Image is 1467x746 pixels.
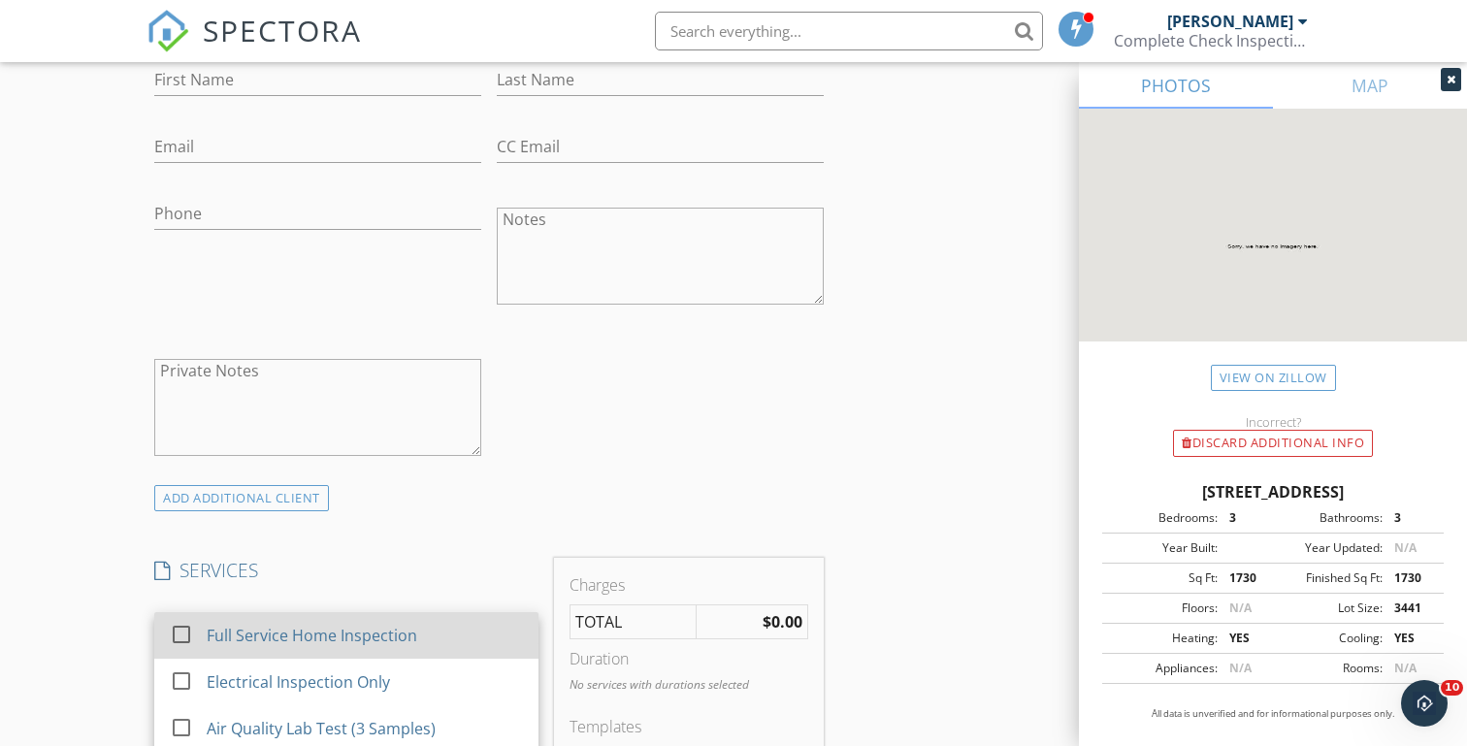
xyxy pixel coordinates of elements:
[1108,630,1218,647] div: Heating:
[1273,539,1383,557] div: Year Updated:
[1383,630,1438,647] div: YES
[1173,430,1373,457] div: Discard Additional info
[1229,660,1252,676] span: N/A
[208,717,437,740] div: Air Quality Lab Test (3 Samples)
[208,670,391,694] div: Electrical Inspection Only
[1394,660,1417,676] span: N/A
[1108,539,1218,557] div: Year Built:
[1441,680,1463,696] span: 10
[1401,680,1448,727] iframe: Intercom live chat
[154,485,329,511] div: ADD ADDITIONAL client
[1079,62,1273,109] a: PHOTOS
[1211,365,1336,391] a: View on Zillow
[1383,509,1438,527] div: 3
[1218,569,1273,587] div: 1730
[1108,569,1218,587] div: Sq Ft:
[1383,600,1438,617] div: 3441
[570,605,696,639] td: TOTAL
[1108,509,1218,527] div: Bedrooms:
[1114,31,1308,50] div: Complete Check Inspections, LLC
[1079,414,1467,430] div: Incorrect?
[1273,660,1383,677] div: Rooms:
[1108,660,1218,677] div: Appliances:
[570,573,808,597] div: Charges
[570,647,808,670] div: Duration
[147,26,362,67] a: SPECTORA
[1167,12,1293,31] div: [PERSON_NAME]
[203,10,362,50] span: SPECTORA
[1079,109,1467,388] img: streetview
[1218,509,1273,527] div: 3
[1102,480,1444,503] div: [STREET_ADDRESS]
[1273,630,1383,647] div: Cooling:
[1229,600,1252,616] span: N/A
[570,715,808,738] div: Templates
[570,676,808,694] p: No services with durations selected
[1102,707,1444,721] p: All data is unverified and for informational purposes only.
[1273,600,1383,617] div: Lot Size:
[1273,62,1467,109] a: MAP
[1218,630,1273,647] div: YES
[763,611,802,632] strong: $0.00
[147,10,189,52] img: The Best Home Inspection Software - Spectora
[1273,569,1383,587] div: Finished Sq Ft:
[1273,509,1383,527] div: Bathrooms:
[1394,539,1417,556] span: N/A
[154,558,538,583] h4: SERVICES
[1108,600,1218,617] div: Floors:
[1383,569,1438,587] div: 1730
[655,12,1043,50] input: Search everything...
[208,624,418,647] div: Full Service Home Inspection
